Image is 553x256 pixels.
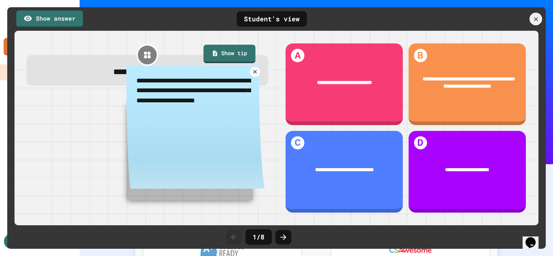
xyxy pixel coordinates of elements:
[16,10,83,28] a: Show answer
[414,136,427,149] h1: D
[291,49,304,62] h1: A
[523,227,546,249] iframe: chat widget
[237,11,307,27] div: Student's view
[414,49,427,62] h1: B
[204,44,256,63] a: Show tip
[245,229,272,245] div: 1 / 8
[291,136,304,149] h1: C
